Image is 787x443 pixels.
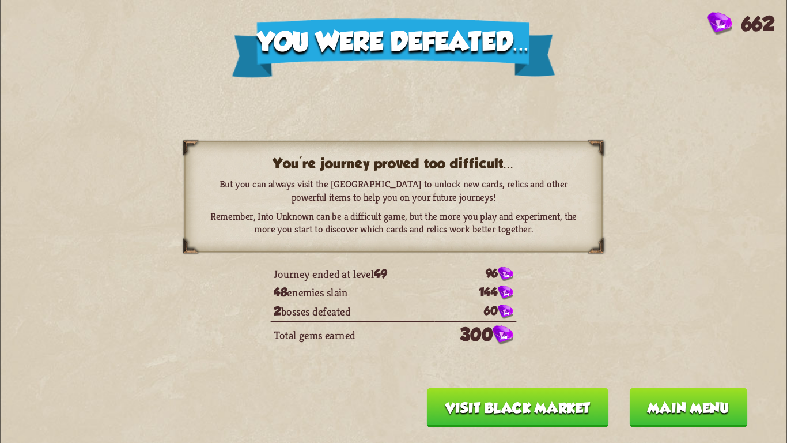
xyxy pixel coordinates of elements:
[271,265,434,284] td: Journey ended at level
[274,286,287,299] span: 48
[374,267,387,280] span: 49
[434,321,516,347] td: 300
[707,12,732,36] img: Gem.png
[493,326,513,346] img: Gem.png
[707,12,775,36] div: Gems
[629,388,747,427] button: Main menu
[210,156,577,172] h3: You're journey proved too difficult...
[271,283,434,302] td: enemies slain
[271,302,434,321] td: bosses defeated
[232,18,555,77] div: You were defeated...
[434,283,516,302] td: 144
[498,286,513,301] img: Gem.png
[434,302,516,321] td: 60
[271,321,434,347] td: Total gems earned
[434,265,516,284] td: 96
[498,305,513,320] img: Gem.png
[274,305,281,318] span: 2
[210,178,577,204] p: But you can always visit the [GEOGRAPHIC_DATA] to unlock new cards, relics and other powerful ite...
[498,266,513,281] img: Gem.png
[427,388,609,427] button: Visit Black Market
[210,210,577,236] p: Remember, Into Unknown can be a difficult game, but the more you play and experiment, the more yo...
